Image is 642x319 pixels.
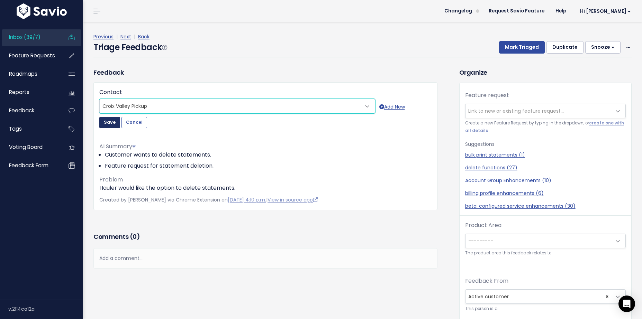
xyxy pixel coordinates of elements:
span: | [133,33,137,40]
a: Feedback [2,103,57,119]
a: View in source app [268,196,318,203]
span: Reports [9,88,29,96]
p: Hauler would like the option to delete statements. [99,184,432,192]
span: Tags [9,125,22,132]
h4: Triage Feedback [93,41,167,54]
a: Roadmaps [2,66,57,82]
span: Croix Valley Pickup [99,99,375,113]
span: Active customer [465,289,626,304]
button: Save [99,117,120,128]
a: Hi [PERSON_NAME] [572,6,636,17]
a: billing profile enhancements (6) [465,190,626,197]
span: | [115,33,119,40]
span: Changelog [444,9,472,13]
span: Croix Valley Pickup [100,99,361,113]
a: Feedback form [2,158,57,173]
span: × [606,290,609,303]
h3: Comments ( ) [93,232,437,242]
a: Back [138,33,150,40]
li: Customer wants to delete statements. [105,151,432,159]
li: Feature request for statement deletion. [105,162,432,170]
span: 0 [133,232,137,241]
small: This person is a... [465,305,626,312]
span: Hi [PERSON_NAME] [580,9,631,14]
span: AI Summary [99,142,136,150]
span: Link to new or existing feature request... [468,107,564,114]
button: Cancel [121,117,147,128]
span: Feedback form [9,162,48,169]
a: Inbox (39/7) [2,29,57,45]
div: v.2114ca12a [8,300,83,318]
button: Duplicate [546,41,584,54]
a: beta: configured service enhancements (30) [465,203,626,210]
small: Create a new Feature Request by typing in the dropdown, or . [465,120,626,134]
button: Mark Triaged [499,41,545,54]
span: Problem [99,176,123,184]
label: Feature request [465,91,509,100]
label: Contact [99,88,122,96]
a: Tags [2,121,57,137]
a: Account Group Enhancements (10) [465,177,626,184]
span: --------- [468,237,493,244]
span: Inbox (39/7) [9,34,40,41]
small: The product area this feedback relates to [465,250,626,257]
a: Previous [93,33,114,40]
span: Croix Valley Pickup [102,103,147,110]
a: create one with all details [465,120,624,133]
label: Product Area [465,221,501,229]
span: Roadmaps [9,70,37,77]
label: Feedback From [465,277,508,285]
a: Feature Requests [2,48,57,64]
div: Add a comment... [93,248,437,269]
a: Help [550,6,572,16]
p: Suggestions [465,140,626,149]
a: Voting Board [2,139,57,155]
a: Next [120,33,131,40]
h3: Feedback [93,68,124,77]
span: Active customer [465,290,612,303]
h3: Organize [459,68,632,77]
a: delete functions (27) [465,164,626,171]
span: Created by [PERSON_NAME] via Chrome Extension on | [99,196,318,203]
div: Open Intercom Messenger [618,295,635,312]
span: Feedback [9,107,34,114]
a: [DATE] 4:10 p.m. [228,196,266,203]
a: Add New [379,103,405,111]
button: Snooze [585,41,621,54]
a: bulk print statements (1) [465,151,626,159]
a: Reports [2,84,57,100]
span: Voting Board [9,143,43,151]
a: Request Savio Feature [483,6,550,16]
span: Feature Requests [9,52,55,59]
img: logo-white.9d6f32f41409.svg [15,3,69,19]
